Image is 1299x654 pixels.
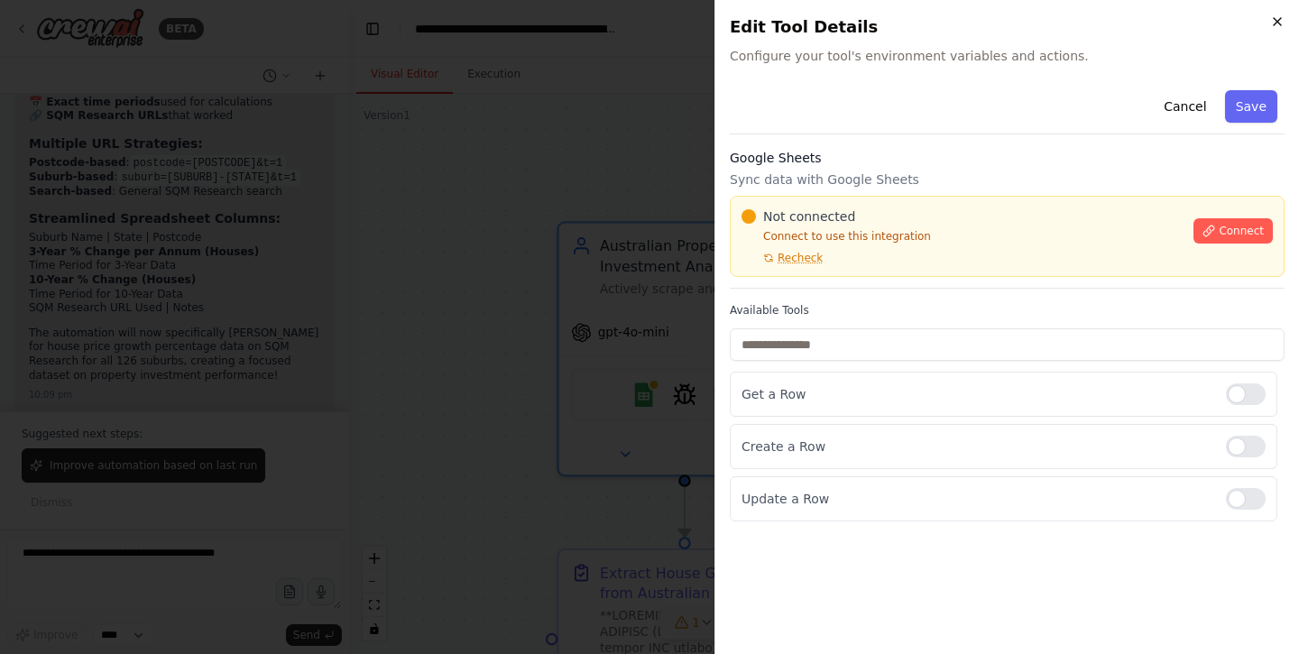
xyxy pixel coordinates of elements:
h3: Google Sheets [730,149,1285,167]
button: Recheck [742,251,823,265]
span: Not connected [763,207,855,226]
span: Connect [1219,224,1264,238]
label: Available Tools [730,303,1285,318]
span: Configure your tool's environment variables and actions. [730,47,1285,65]
p: Create a Row [742,438,1211,456]
p: Connect to use this integration [742,229,1183,244]
p: Update a Row [742,490,1211,508]
h2: Edit Tool Details [730,14,1285,40]
p: Sync data with Google Sheets [730,170,1285,189]
button: Connect [1193,218,1273,244]
button: Cancel [1153,90,1217,123]
p: Get a Row [742,385,1211,403]
button: Save [1225,90,1277,123]
span: Recheck [778,251,823,265]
